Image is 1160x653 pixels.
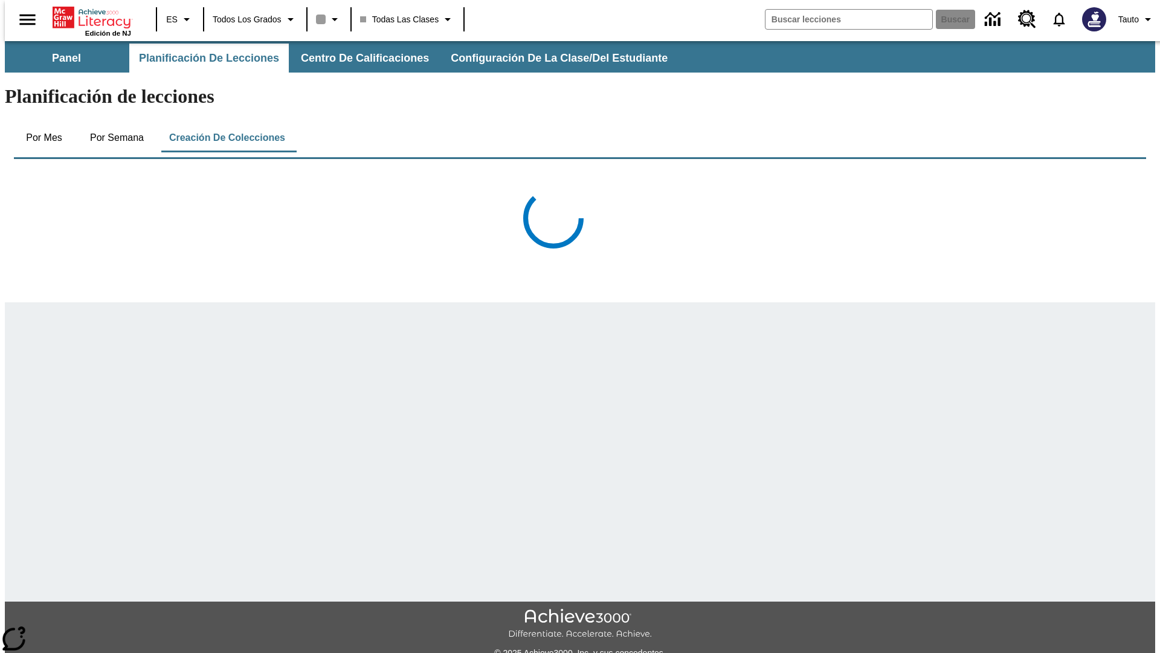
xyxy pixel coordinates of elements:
[5,85,1155,108] h1: Planificación de lecciones
[5,44,678,73] div: Subbarra de navegación
[161,8,199,30] button: Lenguaje: ES, Selecciona un idioma
[85,30,131,37] span: Edición de NJ
[129,44,289,73] button: Planificación de lecciones
[53,5,131,30] a: Portada
[441,44,677,73] button: Configuración de la clase/del estudiante
[1118,13,1139,26] span: Tauto
[208,8,303,30] button: Grado: Todos los grados, Elige un grado
[291,44,439,73] button: Centro de calificaciones
[1011,3,1043,36] a: Centro de recursos, Se abrirá en una pestaña nueva.
[80,123,153,152] button: Por semana
[1113,8,1160,30] button: Perfil/Configuración
[360,13,439,26] span: Todas las clases
[166,13,178,26] span: ES
[765,10,932,29] input: Buscar campo
[213,13,282,26] span: Todos los grados
[5,41,1155,73] div: Subbarra de navegación
[6,44,127,73] button: Panel
[10,2,45,37] button: Abrir el menú lateral
[14,123,74,152] button: Por mes
[978,3,1011,36] a: Centro de información
[1082,7,1106,31] img: Avatar
[508,609,652,640] img: Achieve3000 Differentiate Accelerate Achieve
[53,4,131,37] div: Portada
[355,8,460,30] button: Clase: Todas las clases, Selecciona una clase
[1043,4,1075,35] a: Notificaciones
[1075,4,1113,35] button: Escoja un nuevo avatar
[159,123,295,152] button: Creación de colecciones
